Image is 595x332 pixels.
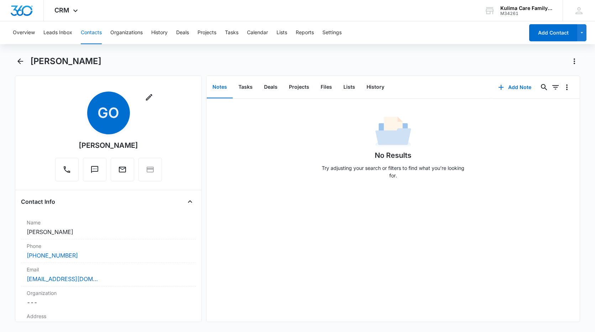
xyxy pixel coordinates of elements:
[54,6,69,14] span: CRM
[561,82,573,93] button: Overflow Menu
[21,216,196,239] div: Name[PERSON_NAME]
[27,312,190,320] label: Address
[207,76,233,98] button: Notes
[83,158,106,181] button: Text
[110,21,143,44] button: Organizations
[338,76,361,98] button: Lists
[27,275,98,283] a: [EMAIL_ADDRESS][DOMAIN_NAME]
[529,24,577,41] button: Add Contact
[21,263,196,286] div: Email[EMAIL_ADDRESS][DOMAIN_NAME]
[538,82,550,93] button: Search...
[13,21,35,44] button: Overview
[258,76,283,98] button: Deals
[322,21,342,44] button: Settings
[83,169,106,175] a: Text
[296,21,314,44] button: Reports
[111,158,134,181] button: Email
[375,114,411,150] img: No Data
[361,76,390,98] button: History
[27,251,78,260] a: [PHONE_NUMBER]
[27,321,190,330] dd: ---
[247,21,268,44] button: Calendar
[225,21,238,44] button: Tasks
[30,56,101,67] h1: [PERSON_NAME]
[569,56,580,67] button: Actions
[315,76,338,98] button: Files
[27,266,190,273] label: Email
[81,21,102,44] button: Contacts
[27,219,190,226] label: Name
[500,5,552,11] div: account name
[55,158,79,181] button: Call
[491,79,538,96] button: Add Note
[21,197,55,206] h4: Contact Info
[500,11,552,16] div: account id
[176,21,189,44] button: Deals
[318,164,468,179] p: Try adjusting your search or filters to find what you’re looking for.
[21,286,196,310] div: Organization---
[283,76,315,98] button: Projects
[111,169,134,175] a: Email
[550,82,561,93] button: Filters
[27,228,190,236] dd: [PERSON_NAME]
[21,239,196,263] div: Phone[PHONE_NUMBER]
[151,21,168,44] button: History
[233,76,258,98] button: Tasks
[375,150,411,161] h1: No Results
[79,140,138,151] div: [PERSON_NAME]
[27,242,190,250] label: Phone
[277,21,287,44] button: Lists
[43,21,72,44] button: Leads Inbox
[198,21,216,44] button: Projects
[55,169,79,175] a: Call
[27,289,190,297] label: Organization
[27,298,190,307] dd: ---
[15,56,26,67] button: Back
[184,196,196,207] button: Close
[87,92,130,134] span: GO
